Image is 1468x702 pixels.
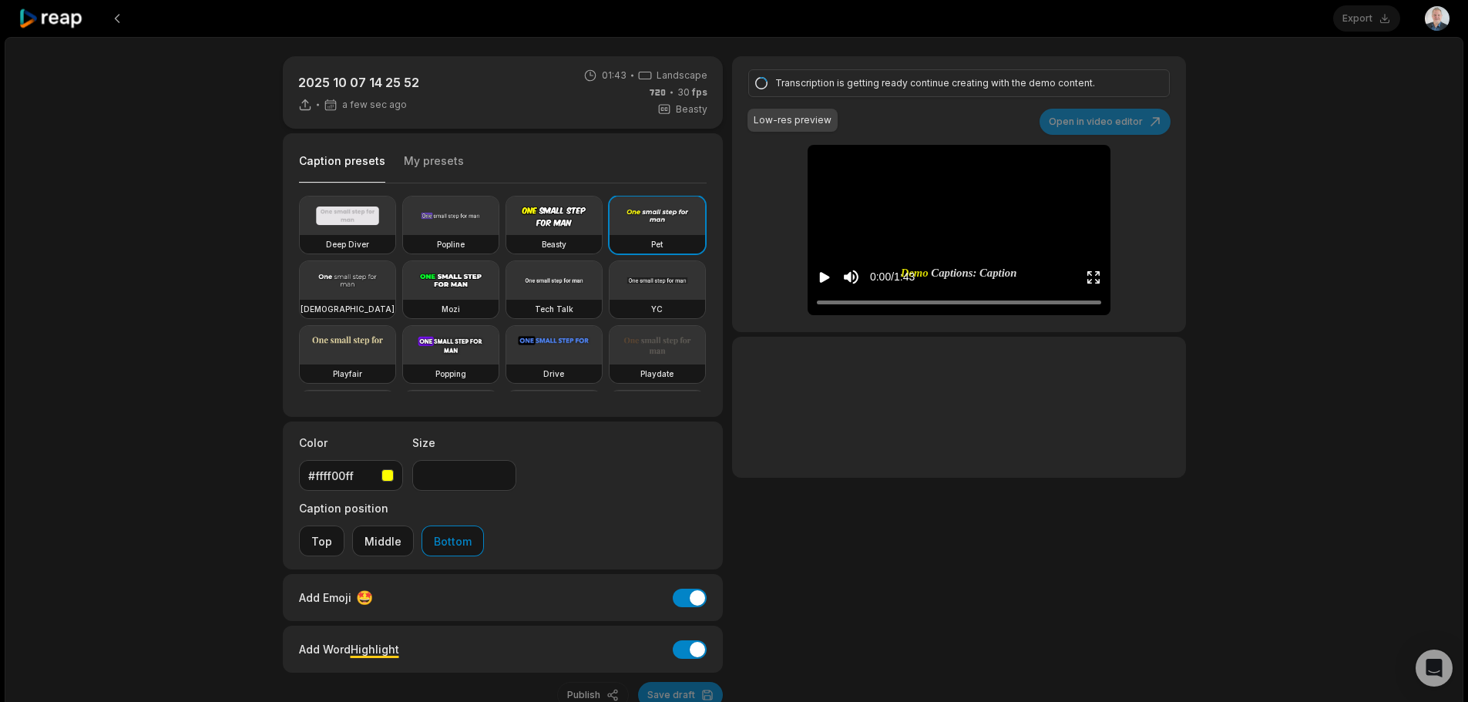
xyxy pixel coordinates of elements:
[352,526,414,556] button: Middle
[298,73,419,92] p: 2025 10 07 14 25 52
[356,587,373,608] span: 🤩
[602,69,627,82] span: 01:43
[676,102,707,116] span: Beasty
[543,368,564,380] h3: Drive
[657,69,707,82] span: Landscape
[841,267,861,287] button: Mute sound
[754,113,831,127] div: Low-res preview
[299,153,385,183] button: Caption presets
[817,263,832,291] button: Play video
[326,238,369,250] h3: Deep Diver
[442,303,460,315] h3: Mozi
[333,368,362,380] h3: Playfair
[412,435,516,451] label: Size
[299,589,351,606] span: Add Emoji
[351,643,399,656] span: Highlight
[1086,263,1101,291] button: Enter Fullscreen
[299,435,403,451] label: Color
[692,86,707,98] span: fps
[299,460,403,491] button: #ffff00ff
[299,500,484,516] label: Caption position
[435,368,466,380] h3: Popping
[1416,650,1453,687] div: Open Intercom Messenger
[535,303,573,315] h3: Tech Talk
[651,238,663,250] h3: Pet
[437,238,465,250] h3: Popline
[640,368,674,380] h3: Playdate
[342,99,407,111] span: a few sec ago
[422,526,484,556] button: Bottom
[299,526,344,556] button: Top
[677,86,707,99] span: 30
[404,153,464,183] button: My presets
[651,303,663,315] h3: YC
[542,238,566,250] h3: Beasty
[775,76,1137,90] div: Transcription is getting ready continue creating with the demo content.
[301,303,395,315] h3: [DEMOGRAPHIC_DATA]
[308,468,375,484] div: #ffff00ff
[870,269,915,285] div: 0:00 / 1:43
[299,639,399,660] div: Add Word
